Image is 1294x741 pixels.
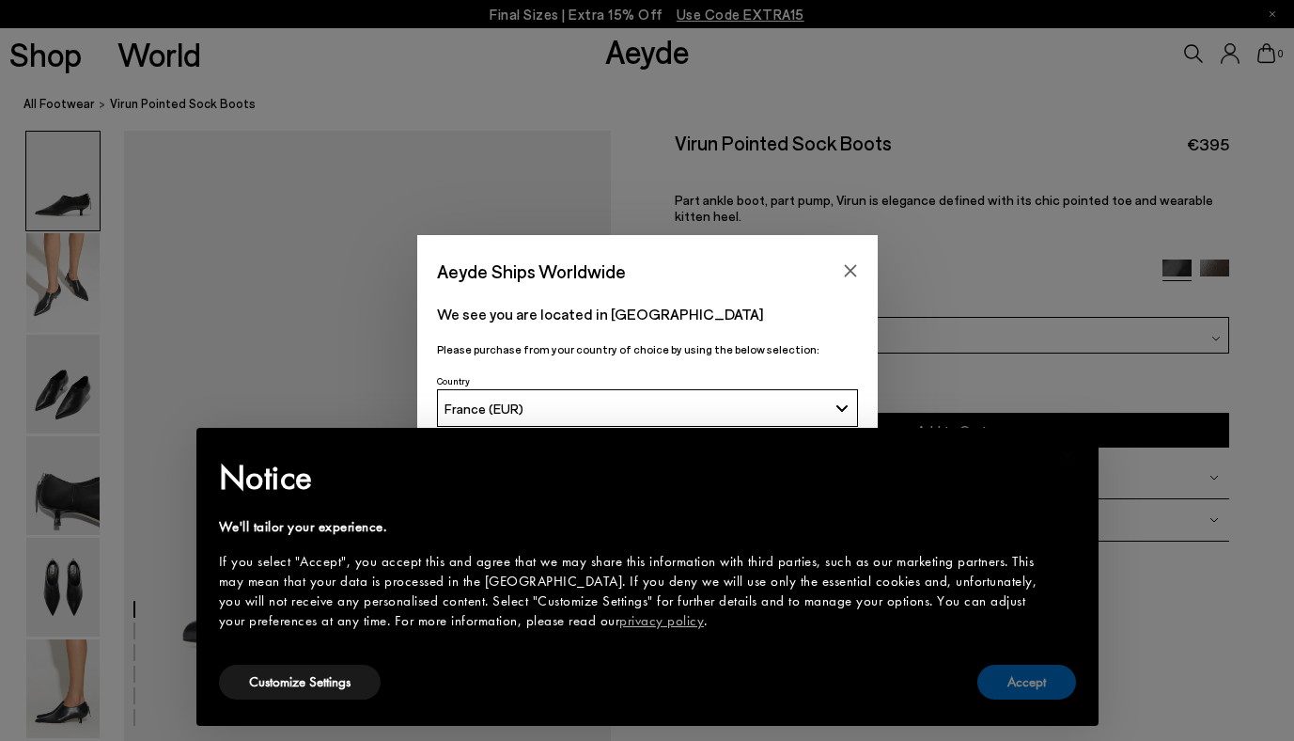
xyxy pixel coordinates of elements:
[219,552,1046,631] div: If you select "Accept", you accept this and agree that we may share this information with third p...
[437,375,470,386] span: Country
[836,257,865,285] button: Close
[437,303,858,325] p: We see you are located in [GEOGRAPHIC_DATA]
[977,665,1076,700] button: Accept
[437,255,626,288] span: Aeyde Ships Worldwide
[444,401,523,417] span: France (EUR)
[219,453,1046,502] h2: Notice
[437,340,858,358] p: Please purchase from your country of choice by using the below selection:
[619,611,704,630] a: privacy policy
[1062,441,1074,470] span: ×
[1046,434,1091,479] button: Close this notice
[219,665,381,700] button: Customize Settings
[219,517,1046,537] div: We'll tailor your experience.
